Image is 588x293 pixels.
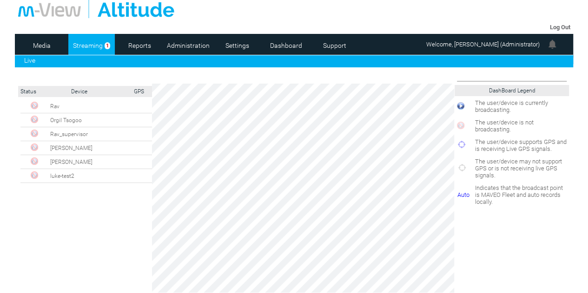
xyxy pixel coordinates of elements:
[312,39,357,52] a: Support
[31,116,38,123] img: Offline
[472,97,569,116] td: The user/device is currently broadcasting.
[457,163,467,173] img: crosshair_gray.png
[20,39,65,52] a: Media
[31,102,38,109] img: Offline
[24,57,35,64] a: Live
[472,136,569,155] td: The user/device supports GPS and is receiving Live GPS signals.
[48,141,156,155] td: Joshua Smith
[31,157,38,165] img: Offline
[472,156,569,181] td: The user/device may not support GPS or is not receiving live GPS signals.
[68,39,108,52] a: Streaming
[48,169,156,183] td: luke-test2
[472,182,569,208] td: Indicates that the broadcast point is MAVEO Fleet and auto records locally.
[457,139,466,150] img: crosshair_blue.png
[152,84,454,293] div: Video Player
[31,130,38,137] img: Offline
[264,39,309,52] a: Dashboard
[48,113,156,127] td: Orgil Tsogoo
[120,86,157,97] td: GPS
[457,191,469,198] span: Auto
[455,85,569,96] td: DashBoard Legend
[48,127,156,141] td: Rav_supervisor
[105,42,110,49] span: 1
[549,24,570,31] a: Log Out
[31,143,38,151] img: Offline
[215,39,260,52] a: Settings
[426,41,540,48] span: Welcome, [PERSON_NAME] (Administrator)
[472,117,569,135] td: The user/device is not broadcasting.
[547,39,558,50] img: bell24.png
[457,122,464,129] img: miniNoPlay.png
[48,155,156,169] td: Luke Ferguson
[18,86,69,97] td: Status
[31,171,38,179] img: Offline
[117,39,162,52] a: Reports
[48,99,156,113] td: Rav
[457,102,464,110] img: miniPlay.png
[69,86,121,97] td: Device
[166,39,211,52] a: Administration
